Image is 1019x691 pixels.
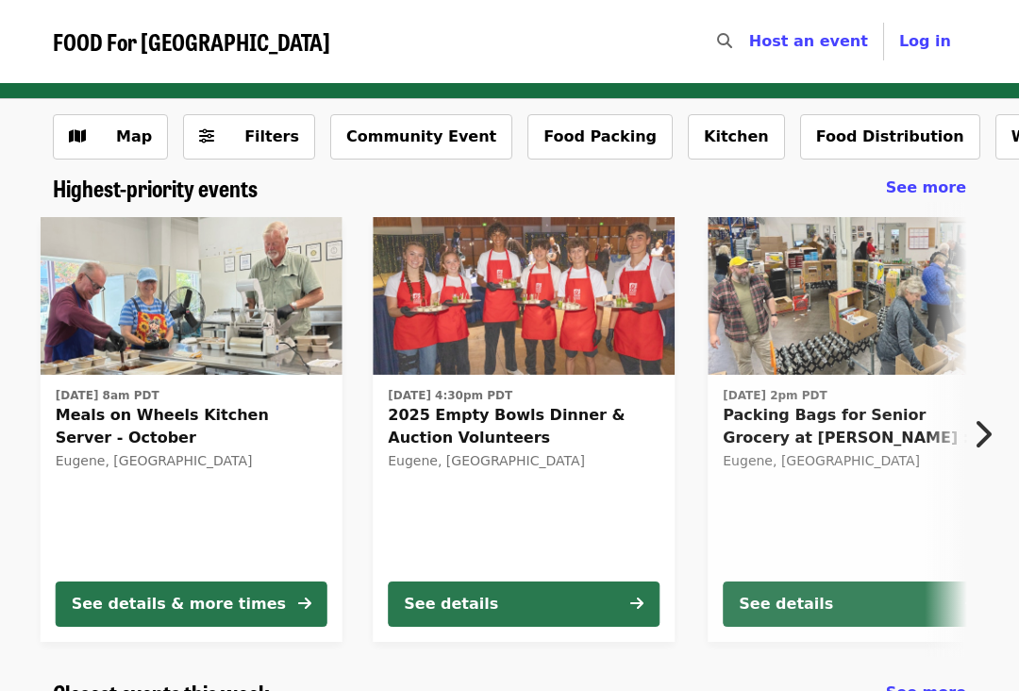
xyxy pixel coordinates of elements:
[41,217,342,642] a: See details for "Meals on Wheels Kitchen Server - October"
[749,32,868,50] a: Host an event
[199,127,214,145] i: sliders-h icon
[723,387,827,404] time: [DATE] 2pm PDT
[708,217,1010,376] img: Packing Bags for Senior Grocery at Bailey Hill : October organized by FOOD For Lane County
[53,25,330,58] span: FOOD For [GEOGRAPHIC_DATA]
[800,114,980,160] button: Food Distribution
[388,404,660,449] span: 2025 Empty Bowls Dinner & Auction Volunteers
[723,453,994,469] div: Eugene, [GEOGRAPHIC_DATA]
[56,453,327,469] div: Eugene, [GEOGRAPHIC_DATA]
[298,595,311,613] i: arrow-right icon
[244,127,299,145] span: Filters
[884,23,966,60] button: Log in
[527,114,673,160] button: Food Packing
[630,595,643,613] i: arrow-right icon
[53,171,258,204] span: Highest-priority events
[56,404,327,449] span: Meals on Wheels Kitchen Server - October
[183,114,315,160] button: Filters (0 selected)
[688,114,785,160] button: Kitchen
[739,593,833,615] div: See details
[72,593,286,615] div: See details & more times
[388,581,660,627] button: See details
[957,408,1019,461] button: Next item
[708,217,1010,642] a: See details for "Packing Bags for Senior Grocery at Bailey Hill : October"
[373,217,675,376] img: 2025 Empty Bowls Dinner & Auction Volunteers organized by FOOD For Lane County
[56,581,327,627] button: See details & more times
[38,175,981,202] div: Highest-priority events
[388,387,512,404] time: [DATE] 4:30pm PDT
[116,127,152,145] span: Map
[886,178,966,196] span: See more
[53,28,330,56] a: FOOD For [GEOGRAPHIC_DATA]
[973,416,992,452] i: chevron-right icon
[404,593,498,615] div: See details
[373,217,675,642] a: See details for "2025 Empty Bowls Dinner & Auction Volunteers"
[56,387,159,404] time: [DATE] 8am PDT
[717,32,732,50] i: search icon
[330,114,512,160] button: Community Event
[388,453,660,469] div: Eugene, [GEOGRAPHIC_DATA]
[723,404,994,449] span: Packing Bags for Senior Grocery at [PERSON_NAME] : October
[53,175,258,202] a: Highest-priority events
[899,32,951,50] span: Log in
[723,581,994,627] button: See details
[41,217,342,376] img: Meals on Wheels Kitchen Server - October organized by FOOD For Lane County
[69,127,86,145] i: map icon
[886,177,966,199] a: See more
[743,19,759,64] input: Search
[53,114,168,160] button: Show map view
